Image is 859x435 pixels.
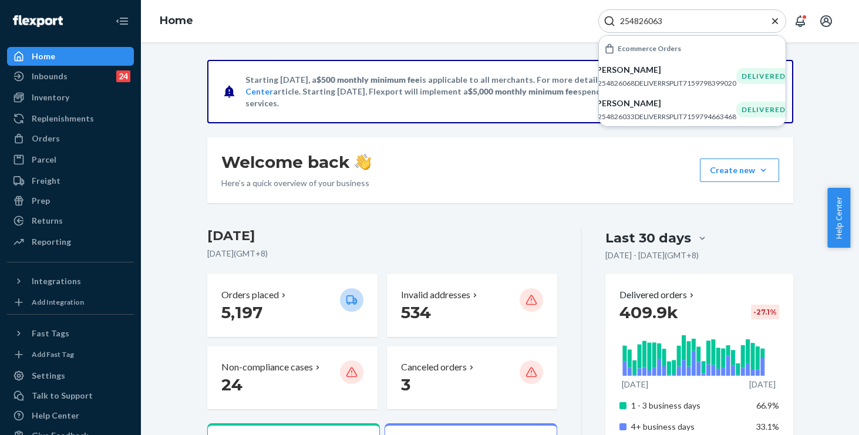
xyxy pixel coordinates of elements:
[7,88,134,107] a: Inventory
[401,302,431,322] span: 534
[619,288,696,302] button: Delivered orders
[116,70,130,82] div: 24
[32,113,94,124] div: Replenishments
[245,74,753,109] p: Starting [DATE], a is applicable to all merchants. For more details, please refer to this article...
[7,324,134,343] button: Fast Tags
[401,360,467,374] p: Canceled orders
[468,86,578,96] span: $5,000 monthly minimum fee
[7,150,134,169] a: Parcel
[7,272,134,291] button: Integrations
[7,109,134,128] a: Replenishments
[631,421,747,433] p: 4+ business days
[32,328,69,339] div: Fast Tags
[605,249,699,261] p: [DATE] - [DATE] ( GMT+8 )
[32,390,93,402] div: Talk to Support
[207,227,558,245] h3: [DATE]
[13,15,63,27] img: Flexport logo
[221,177,371,189] p: Here’s a quick overview of your business
[32,370,65,382] div: Settings
[7,129,134,148] a: Orders
[618,45,681,52] h6: Ecommerce Orders
[32,92,69,103] div: Inventory
[207,248,558,259] p: [DATE] ( GMT+8 )
[749,379,776,390] p: [DATE]
[32,70,68,82] div: Inbounds
[594,64,736,76] p: [PERSON_NAME]
[32,215,63,227] div: Returns
[827,188,850,248] button: Help Center
[401,288,470,302] p: Invalid addresses
[221,151,371,173] h1: Welcome back
[110,9,134,33] button: Close Navigation
[32,175,60,187] div: Freight
[150,4,203,38] ol: breadcrumbs
[316,75,420,85] span: $500 monthly minimum fee
[7,232,134,251] a: Reporting
[736,102,791,117] div: DELIVERED
[32,275,81,287] div: Integrations
[594,112,736,122] p: #254826033DELIVERRSPLIT7159794663468
[814,9,838,33] button: Open account menu
[207,346,378,409] button: Non-compliance cases 24
[32,154,56,166] div: Parcel
[7,67,134,86] a: Inbounds24
[221,288,279,302] p: Orders placed
[7,295,134,309] a: Add Integration
[7,406,134,425] a: Help Center
[387,274,557,337] button: Invalid addresses 534
[751,305,779,319] div: -27.1 %
[7,348,134,362] a: Add Fast Tag
[594,97,736,109] p: [PERSON_NAME]
[401,375,410,394] span: 3
[605,229,691,247] div: Last 30 days
[221,375,242,394] span: 24
[32,297,84,307] div: Add Integration
[207,274,378,337] button: Orders placed 5,197
[7,47,134,66] a: Home
[160,14,193,27] a: Home
[604,15,615,27] svg: Search Icon
[622,379,648,390] p: [DATE]
[32,50,55,62] div: Home
[631,400,747,412] p: 1 - 3 business days
[769,15,781,28] button: Close Search
[756,400,779,410] span: 66.9%
[7,386,134,405] a: Talk to Support
[594,78,736,88] p: #254826068DELIVERRSPLIT7159798399020
[7,191,134,210] a: Prep
[32,133,60,144] div: Orders
[355,154,371,170] img: hand-wave emoji
[32,236,71,248] div: Reporting
[789,9,812,33] button: Open notifications
[7,211,134,230] a: Returns
[32,195,50,207] div: Prep
[615,15,760,27] input: Search Input
[32,349,74,359] div: Add Fast Tag
[7,171,134,190] a: Freight
[387,346,557,409] button: Canceled orders 3
[221,302,262,322] span: 5,197
[700,159,779,182] button: Create new
[221,360,313,374] p: Non-compliance cases
[619,302,678,322] span: 409.9k
[736,68,791,84] div: DELIVERED
[32,410,79,421] div: Help Center
[756,421,779,431] span: 33.1%
[7,366,134,385] a: Settings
